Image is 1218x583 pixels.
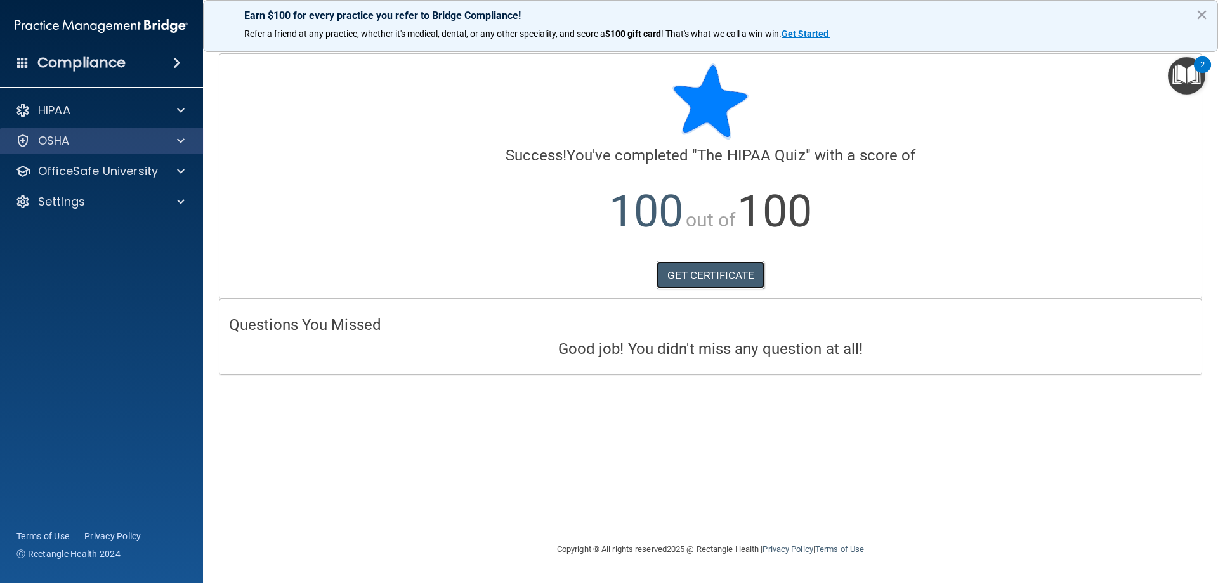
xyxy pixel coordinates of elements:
[244,10,1177,22] p: Earn $100 for every practice you refer to Bridge Compliance!
[15,194,185,209] a: Settings
[605,29,661,39] strong: $100 gift card
[1168,57,1205,95] button: Open Resource Center, 2 new notifications
[609,185,683,237] span: 100
[1200,65,1205,81] div: 2
[815,544,864,554] a: Terms of Use
[244,29,605,39] span: Refer a friend at any practice, whether it's medical, dental, or any other speciality, and score a
[229,317,1192,333] h4: Questions You Missed
[1196,4,1208,25] button: Close
[763,544,813,554] a: Privacy Policy
[506,147,567,164] span: Success!
[16,530,69,542] a: Terms of Use
[657,261,765,289] a: GET CERTIFICATE
[737,185,811,237] span: 100
[38,133,70,148] p: OSHA
[15,103,185,118] a: HIPAA
[697,147,805,164] span: The HIPAA Quiz
[782,29,830,39] a: Get Started
[38,103,70,118] p: HIPAA
[15,13,188,39] img: PMB logo
[38,164,158,179] p: OfficeSafe University
[15,133,185,148] a: OSHA
[16,547,121,560] span: Ⓒ Rectangle Health 2024
[38,194,85,209] p: Settings
[15,164,185,179] a: OfficeSafe University
[229,341,1192,357] h4: Good job! You didn't miss any question at all!
[686,209,736,231] span: out of
[782,29,828,39] strong: Get Started
[661,29,782,39] span: ! That's what we call a win-win.
[84,530,141,542] a: Privacy Policy
[479,529,942,570] div: Copyright © All rights reserved 2025 @ Rectangle Health | |
[37,54,126,72] h4: Compliance
[229,147,1192,164] h4: You've completed " " with a score of
[672,63,749,140] img: blue-star-rounded.9d042014.png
